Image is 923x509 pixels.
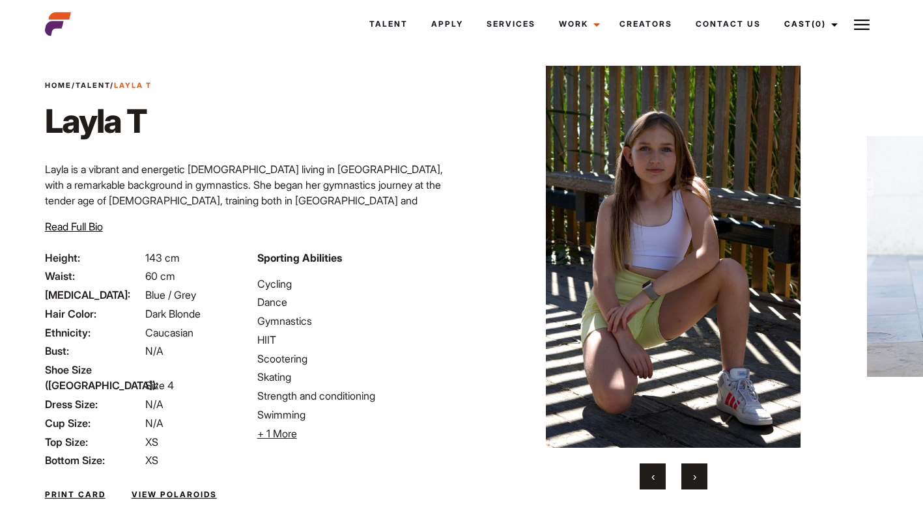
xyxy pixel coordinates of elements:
[257,427,297,440] span: + 1 More
[45,80,152,91] span: / /
[145,251,180,264] span: 143 cm
[257,407,454,422] li: Swimming
[773,7,845,42] a: Cast(0)
[854,17,870,33] img: Burger icon
[145,288,196,301] span: Blue / Grey
[145,326,193,339] span: Caucasian
[145,417,163,430] span: N/A
[45,325,143,340] span: Ethnicity:
[257,251,342,264] strong: Sporting Abilities
[45,161,454,286] p: Layla is a vibrant and energetic [DEMOGRAPHIC_DATA] living in [GEOGRAPHIC_DATA], with a remarkabl...
[145,269,175,282] span: 60 cm
[684,7,773,42] a: Contact Us
[693,470,696,483] span: Next
[492,66,854,448] img: image5 2
[257,388,454,404] li: Strength and conditioning
[45,489,106,501] a: Print Card
[145,435,158,448] span: XS
[257,369,454,385] li: Skating
[132,489,217,501] a: View Polaroids
[45,306,143,322] span: Hair Color:
[145,379,174,392] span: Size 4
[45,268,143,284] span: Waist:
[45,81,72,90] a: Home
[812,19,826,29] span: (0)
[145,398,163,411] span: N/A
[257,332,454,348] li: HIIT
[608,7,684,42] a: Creators
[419,7,475,42] a: Apply
[145,307,201,320] span: Dark Blonde
[45,11,71,37] img: cropped-aefm-brand-fav-22-square.png
[257,313,454,329] li: Gymnastics
[45,220,103,233] span: Read Full Bio
[145,454,158,467] span: XS
[45,287,143,303] span: [MEDICAL_DATA]:
[257,294,454,310] li: Dance
[257,276,454,292] li: Cycling
[45,415,143,431] span: Cup Size:
[45,219,103,234] button: Read Full Bio
[45,102,152,141] h1: Layla T
[475,7,547,42] a: Services
[45,362,143,393] span: Shoe Size ([GEOGRAPHIC_DATA]):
[547,7,608,42] a: Work
[45,396,143,412] span: Dress Size:
[45,250,143,266] span: Height:
[145,344,163,357] span: N/A
[114,81,152,90] strong: Layla T
[651,470,655,483] span: Previous
[45,343,143,359] span: Bust:
[76,81,110,90] a: Talent
[45,434,143,450] span: Top Size:
[358,7,419,42] a: Talent
[45,452,143,468] span: Bottom Size:
[257,351,454,366] li: Scootering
